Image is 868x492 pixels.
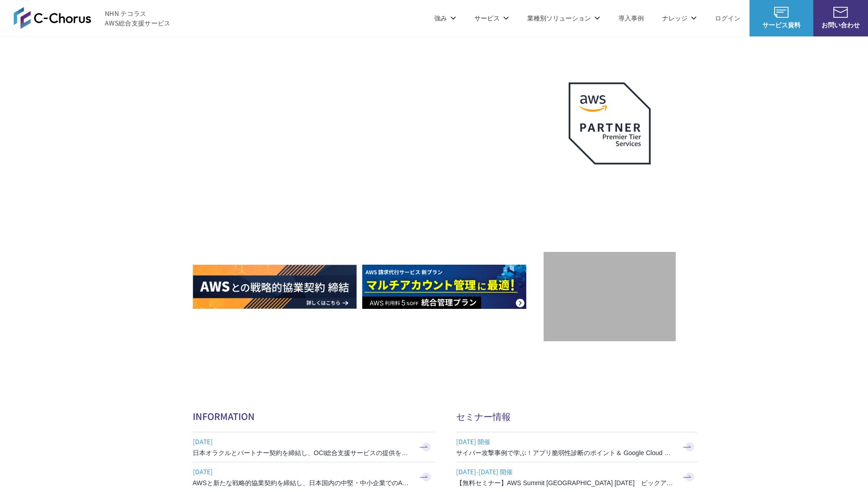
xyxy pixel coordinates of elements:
h3: AWSと新たな戦略的協業契約を締結し、日本国内の中堅・中小企業でのAWS活用を加速 [193,478,411,487]
a: ログイン [715,13,740,23]
img: 契約件数 [562,266,657,332]
h2: セミナー情報 [456,410,698,423]
img: AWSとの戦略的協業契約 締結 [193,265,357,309]
img: お問い合わせ [833,7,848,18]
h3: 日本オラクルとパートナー契約を締結し、OCI総合支援サービスの提供を開始 [193,448,411,457]
p: 業種別ソリューション [527,13,600,23]
img: AWS総合支援サービス C-Chorus サービス資料 [774,7,789,18]
p: サービス [474,13,509,23]
p: 最上位プレミアティア サービスパートナー [558,175,662,210]
a: [DATE] 開催 サイバー攻撃事例で学ぶ！アプリ脆弱性診断のポイント＆ Google Cloud セキュリティ対策 [456,432,698,462]
a: AWS総合支援サービス C-Chorus NHN テコラスAWS総合支援サービス [14,7,171,29]
h3: サイバー攻撃事例で学ぶ！アプリ脆弱性診断のポイント＆ Google Cloud セキュリティ対策 [456,448,675,457]
p: ナレッジ [662,13,697,23]
img: AWSプレミアティアサービスパートナー [569,82,651,164]
em: AWS [599,175,620,189]
a: [DATE] AWSと新たな戦略的協業契約を締結し、日本国内の中堅・中小企業でのAWS活用を加速 [193,462,434,492]
img: AWS総合支援サービス C-Chorus [14,7,91,29]
h3: 【無料セミナー】AWS Summit [GEOGRAPHIC_DATA] [DATE] ピックアップセッション [456,478,675,487]
a: 導入事例 [618,13,644,23]
p: AWSの導入からコスト削減、 構成・運用の最適化からデータ活用まで 規模や業種業態を問わない マネージドサービスで [193,101,544,141]
span: お問い合わせ [813,20,868,30]
a: [DATE]-[DATE] 開催 【無料セミナー】AWS Summit [GEOGRAPHIC_DATA] [DATE] ピックアップセッション [456,462,698,492]
span: [DATE] [193,435,411,448]
img: AWS請求代行サービス 統合管理プラン [362,265,526,309]
h2: INFORMATION [193,410,434,423]
span: NHN テコラス AWS総合支援サービス [105,9,171,28]
p: 強み [434,13,456,23]
span: [DATE] 開催 [456,435,675,448]
span: [DATE]-[DATE] 開催 [456,465,675,478]
span: [DATE] [193,465,411,478]
span: サービス資料 [750,20,813,30]
h1: AWS ジャーニーの 成功を実現 [193,150,544,237]
a: [DATE] 日本オラクルとパートナー契約を締結し、OCI総合支援サービスの提供を開始 [193,432,434,462]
